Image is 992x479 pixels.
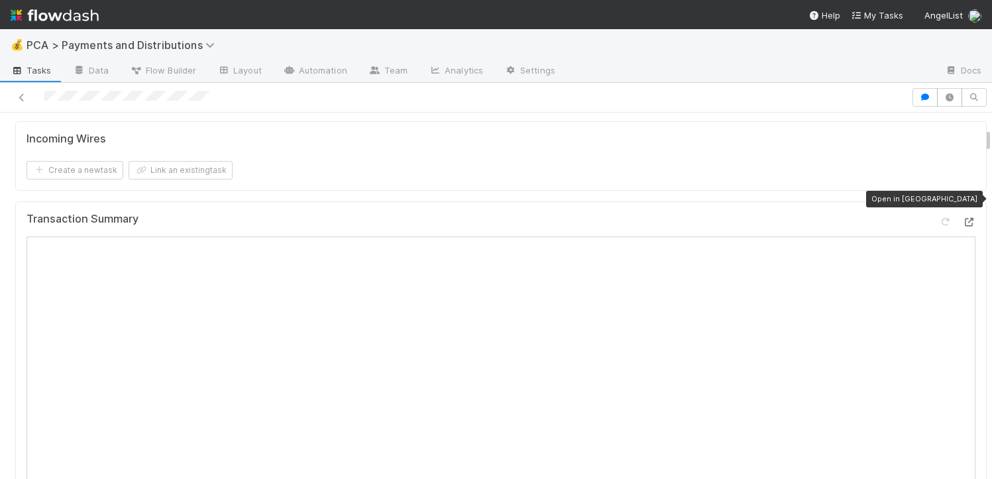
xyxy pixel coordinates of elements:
a: My Tasks [851,9,903,22]
span: PCA > Payments and Distributions [27,38,221,52]
button: Create a newtask [27,161,123,180]
a: Layout [207,61,272,82]
span: Flow Builder [130,64,196,77]
a: Analytics [418,61,494,82]
a: Settings [494,61,566,82]
a: Automation [272,61,358,82]
a: Docs [934,61,992,82]
a: Flow Builder [119,61,207,82]
a: Data [62,61,119,82]
h5: Transaction Summary [27,213,138,226]
a: Team [358,61,418,82]
span: Tasks [11,64,52,77]
button: Link an existingtask [129,161,233,180]
div: Help [808,9,840,22]
span: AngelList [924,10,963,21]
img: logo-inverted-e16ddd16eac7371096b0.svg [11,4,99,27]
span: 💰 [11,39,24,50]
span: My Tasks [851,10,903,21]
h5: Incoming Wires [27,133,106,146]
img: avatar_e7d5656d-bda2-4d83-89d6-b6f9721f96bd.png [968,9,981,23]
